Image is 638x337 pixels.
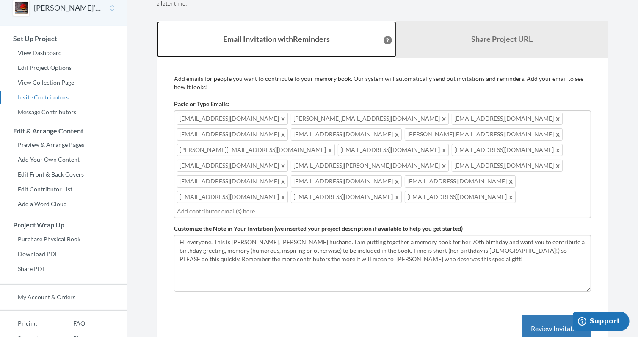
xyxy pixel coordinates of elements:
[452,160,563,172] span: [EMAIL_ADDRESS][DOMAIN_NAME]
[291,113,449,125] span: [PERSON_NAME][EMAIL_ADDRESS][DOMAIN_NAME]
[338,144,449,156] span: [EMAIL_ADDRESS][DOMAIN_NAME]
[0,127,127,135] h3: Edit & Arrange Content
[452,113,563,125] span: [EMAIL_ADDRESS][DOMAIN_NAME]
[55,317,85,330] a: FAQ
[174,224,463,233] label: Customize the Note in Your Invitation (we inserted your project description if available to help ...
[452,144,563,156] span: [EMAIL_ADDRESS][DOMAIN_NAME]
[291,175,402,188] span: [EMAIL_ADDRESS][DOMAIN_NAME]
[291,191,402,203] span: [EMAIL_ADDRESS][DOMAIN_NAME]
[177,144,335,156] span: [PERSON_NAME][EMAIL_ADDRESS][DOMAIN_NAME]
[573,312,630,333] iframe: Opens a widget where you can chat to one of our agents
[405,128,563,141] span: [PERSON_NAME][EMAIL_ADDRESS][DOMAIN_NAME]
[174,100,229,108] label: Paste or Type Emails:
[0,35,127,42] h3: Set Up Project
[471,34,533,44] b: Share Project URL
[177,113,288,125] span: [EMAIL_ADDRESS][DOMAIN_NAME]
[291,128,402,141] span: [EMAIL_ADDRESS][DOMAIN_NAME]
[405,175,516,188] span: [EMAIL_ADDRESS][DOMAIN_NAME]
[0,221,127,229] h3: Project Wrap Up
[177,191,288,203] span: [EMAIL_ADDRESS][DOMAIN_NAME]
[405,191,516,203] span: [EMAIL_ADDRESS][DOMAIN_NAME]
[223,34,330,44] strong: Email Invitation with Reminders
[34,3,102,14] button: [PERSON_NAME]'s 70th Birthday
[177,128,288,141] span: [EMAIL_ADDRESS][DOMAIN_NAME]
[177,175,288,188] span: [EMAIL_ADDRESS][DOMAIN_NAME]
[177,207,588,216] input: Add contributor email(s) here...
[177,160,288,172] span: [EMAIL_ADDRESS][DOMAIN_NAME]
[174,75,591,91] p: Add emails for people you want to contribute to your memory book. Our system will automatically s...
[291,160,449,172] span: [EMAIL_ADDRESS][PERSON_NAME][DOMAIN_NAME]
[174,235,591,292] textarea: Hi everyone. This is [PERSON_NAME], [PERSON_NAME] husband. I am putting together a memory book fo...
